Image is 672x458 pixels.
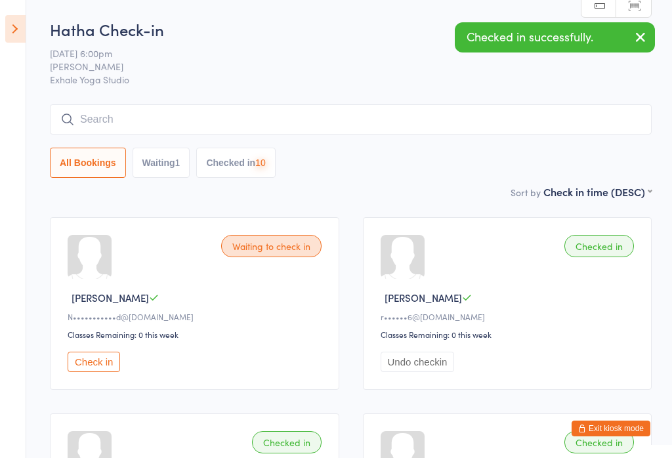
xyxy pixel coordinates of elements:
button: All Bookings [50,148,126,178]
div: Classes Remaining: 0 this week [381,329,639,340]
span: [PERSON_NAME] [72,291,149,304]
div: 1 [175,157,180,168]
span: [DATE] 6:00pm [50,47,631,60]
h2: Hatha Check-in [50,18,652,40]
div: Checked in [564,235,634,257]
div: Checked in [252,431,322,453]
input: Search [50,104,652,135]
div: r••••••6@[DOMAIN_NAME] [381,311,639,322]
div: Classes Remaining: 0 this week [68,329,325,340]
div: 10 [255,157,266,168]
span: Exhale Yoga Studio [50,73,652,86]
button: Waiting1 [133,148,190,178]
div: Checked in successfully. [455,22,655,52]
span: [PERSON_NAME] [50,60,631,73]
label: Sort by [511,186,541,199]
div: Waiting to check in [221,235,322,257]
button: Undo checkin [381,352,455,372]
button: Check in [68,352,120,372]
div: Checked in [564,431,634,453]
button: Checked in10 [196,148,275,178]
div: Check in time (DESC) [543,184,652,199]
button: Exit kiosk mode [572,421,650,436]
span: [PERSON_NAME] [385,291,462,304]
div: N•••••••••••d@[DOMAIN_NAME] [68,311,325,322]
